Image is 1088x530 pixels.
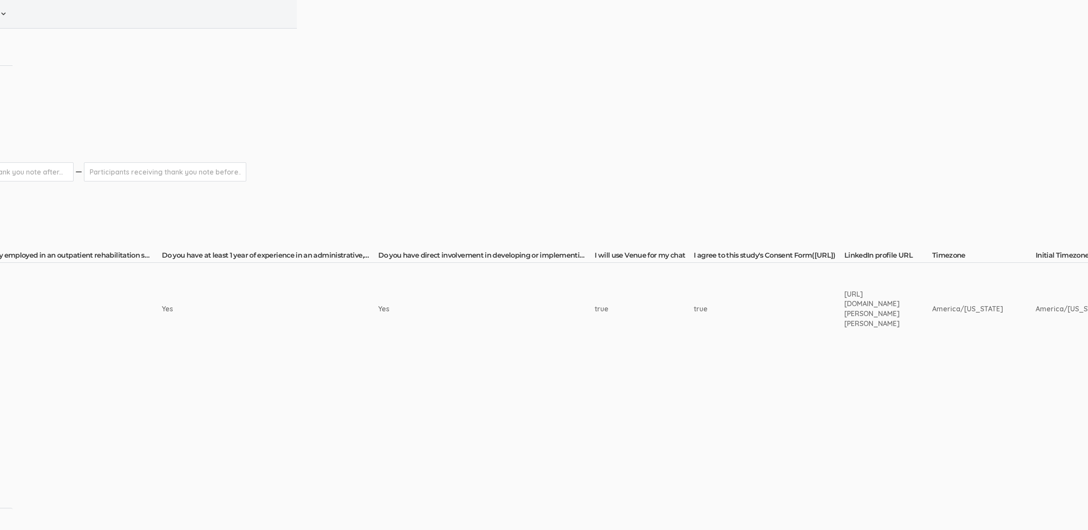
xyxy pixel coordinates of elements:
[595,251,694,263] th: I will use Venue for my chat
[694,304,811,314] div: true
[1045,488,1088,530] iframe: Chat Widget
[162,251,378,263] th: Do you have at least 1 year of experience in an administrative, leadership, or patient management...
[932,251,1036,263] th: Timezone
[844,289,900,329] div: [URL][DOMAIN_NAME][PERSON_NAME][PERSON_NAME]
[162,304,346,314] div: Yes
[84,162,246,181] input: Participants receiving thank you note before...
[694,251,844,263] th: I agree to this study's Consent Form([URL])
[844,251,932,263] th: LinkedIn profile URL
[595,304,661,314] div: true
[932,263,1036,355] td: America/[US_STATE]
[74,162,83,181] img: dash.svg
[378,251,595,263] th: Do you have direct involvement in developing or implementing strategies to manage patient attenda...
[378,304,562,314] div: Yes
